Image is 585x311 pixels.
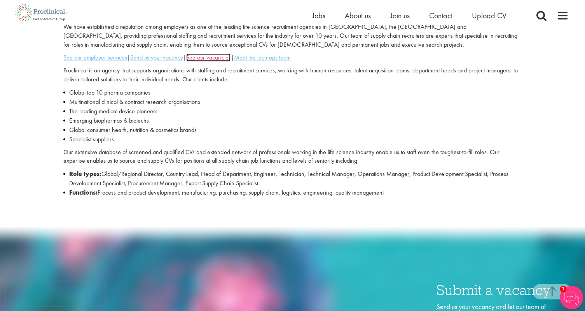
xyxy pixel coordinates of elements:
[390,11,410,21] a: Join us
[63,53,127,61] a: See our employer services
[63,135,521,144] li: Specialist suppliers
[63,66,521,84] p: Proclinical is an agency that supports organisations with staffing and recruitment services, work...
[63,148,521,166] p: Our extensive database of screened and qualified CVs and extended network of professionals workin...
[560,286,583,309] img: Chatbot
[63,97,521,107] li: Multinational clinical & contract research organisations
[63,116,521,125] li: Emerging biopharmas & biotechs
[63,23,521,49] p: We have established a reputation among employers as one of the leading life science recruitment a...
[437,283,569,298] h3: Submit a vacancy
[560,286,566,292] span: 1
[63,88,521,97] li: Global top 10 pharma companies
[429,11,452,21] a: Contact
[472,11,506,21] a: Upload CV
[63,169,521,188] li: Global/Regional Director, Country Lead, Head of Department, Engineer, Technician, Technical Manag...
[186,53,231,61] a: See our vacancies
[312,11,325,21] a: Jobs
[234,53,290,61] a: Meet the tech ops team
[63,188,521,197] li: Process and product development, manufacturing, purchasing, supply chain, logistics, engineering,...
[130,53,183,61] a: Send us your vacancy
[63,107,521,116] li: The leading medical device pioneers
[345,11,371,21] a: About us
[63,53,521,62] p: | | |
[5,282,105,306] iframe: reCAPTCHA
[69,188,98,197] strong: Functions:
[69,170,101,178] strong: Role types:
[63,125,521,135] li: Global consumer health, nutrition & cosmetics brands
